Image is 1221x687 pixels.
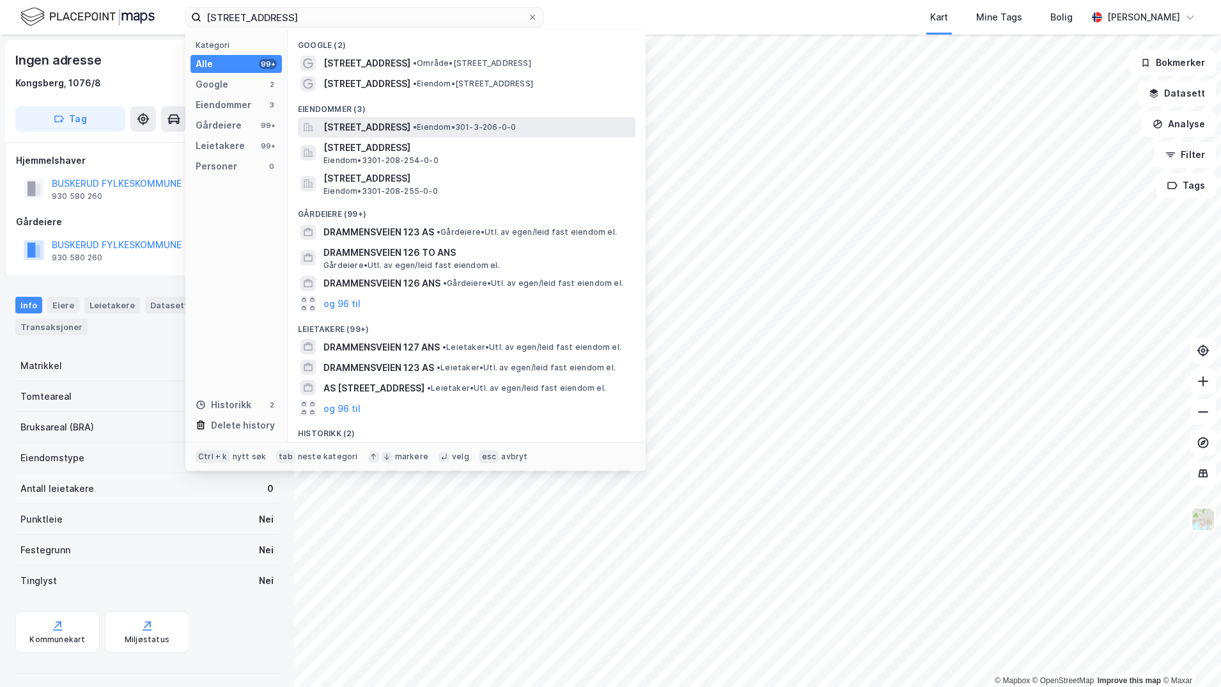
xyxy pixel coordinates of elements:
div: esc [479,450,499,463]
div: Hjemmelshaver [16,153,278,168]
span: Leietaker • Utl. av egen/leid fast eiendom el. [437,363,616,373]
div: Gårdeiere [16,214,278,230]
div: Antall leietakere [20,481,94,496]
div: Eiendommer (3) [288,94,646,117]
span: [STREET_ADDRESS] [323,171,630,186]
span: • [437,227,440,237]
div: Nei [259,542,274,558]
div: Festegrunn [20,542,70,558]
button: Datasett [1138,81,1216,106]
div: nytt søk [233,452,267,462]
span: Eiendom • 3301-208-254-0-0 [323,155,439,166]
div: Kategori [196,40,282,50]
div: Tinglyst [20,573,57,588]
div: Personer [196,159,237,174]
div: Historikk (2) [288,418,646,441]
div: Tomteareal [20,389,72,404]
div: [PERSON_NAME] [1107,10,1180,25]
div: Eiendomstype [20,450,84,466]
div: Leietakere [196,138,245,154]
div: Miljøstatus [125,635,169,645]
div: Datasett [145,297,193,313]
div: Leietakere (99+) [288,314,646,337]
div: Punktleie [20,512,63,527]
div: Bolig [1050,10,1073,25]
div: Eiendommer [196,97,251,113]
span: DRAMMENSVEIEN 123 AS [323,360,434,375]
div: Google (2) [288,30,646,53]
div: Gårdeiere [196,118,242,133]
div: Nei [259,573,274,588]
span: • [413,122,417,132]
span: • [443,278,447,288]
span: • [427,383,431,393]
div: 0 [267,161,277,171]
div: Transaksjoner [15,319,88,335]
span: Eiendom • [STREET_ADDRESS] [413,79,533,89]
div: 2 [267,400,277,410]
div: Nei [259,512,274,527]
span: [STREET_ADDRESS] [323,56,410,71]
button: Bokmerker [1130,50,1216,75]
div: Eiere [47,297,79,313]
div: neste kategori [298,452,358,462]
a: OpenStreetMap [1032,676,1094,685]
div: 99+ [259,120,277,130]
img: logo.f888ab2527a4732fd821a326f86c7f29.svg [20,6,155,28]
span: DRAMMENSVEIEN 126 ANS [323,276,440,291]
div: 99+ [259,141,277,151]
img: Z [1191,507,1215,532]
span: Eiendom • 301-3-206-0-0 [413,122,516,132]
span: • [437,363,440,372]
span: DRAMMENSVEIEN 123 AS [323,225,434,240]
div: Leietakere [84,297,140,313]
span: Gårdeiere • Utl. av egen/leid fast eiendom el. [437,227,617,237]
span: Leietaker • Utl. av egen/leid fast eiendom el. [442,342,621,352]
div: 99+ [259,59,277,69]
a: Mapbox [995,676,1030,685]
div: 930 580 260 [52,191,102,201]
span: • [413,79,417,88]
button: og 96 til [323,400,361,416]
span: DRAMMENSVEIEN 127 ANS [323,340,440,355]
div: Mine Tags [976,10,1022,25]
div: Gårdeiere (99+) [288,199,646,222]
div: 2 [267,79,277,90]
div: Ctrl + k [196,450,230,463]
div: Kart [930,10,948,25]
iframe: Chat Widget [1157,626,1221,687]
div: 3 [267,100,277,110]
button: og 96 til [323,296,361,312]
div: avbryt [501,452,527,462]
button: Tags [1156,173,1216,198]
div: Delete history [211,418,275,433]
span: Eiendom • 3301-208-255-0-0 [323,186,438,196]
a: Improve this map [1098,676,1161,685]
span: • [442,342,446,352]
span: DRAMMENSVEIEN 126 TO ANS [323,245,630,260]
span: AS [STREET_ADDRESS] [323,381,424,396]
span: [STREET_ADDRESS] [323,76,410,91]
div: Info [15,297,42,313]
span: Gårdeiere • Utl. av egen/leid fast eiendom el. [443,278,623,288]
div: tab [276,450,295,463]
div: Google [196,77,228,92]
div: markere [395,452,428,462]
div: Matrikkel [20,358,62,374]
div: Kongsberg, 1076/8 [15,75,101,91]
span: [STREET_ADDRESS] [323,140,630,155]
button: Tag [15,106,125,132]
div: Bruksareal (BRA) [20,420,94,435]
div: 0 [267,481,274,496]
div: Ingen adresse [15,50,104,70]
span: Gårdeiere • Utl. av egen/leid fast eiendom el. [323,260,500,271]
span: [STREET_ADDRESS] [323,120,410,135]
button: Filter [1155,142,1216,168]
span: Leietaker • Utl. av egen/leid fast eiendom el. [427,383,606,393]
div: velg [452,452,469,462]
div: Historikk [196,397,251,413]
span: • [413,58,417,68]
button: Analyse [1142,111,1216,137]
input: Søk på adresse, matrikkel, gårdeiere, leietakere eller personer [201,8,527,27]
